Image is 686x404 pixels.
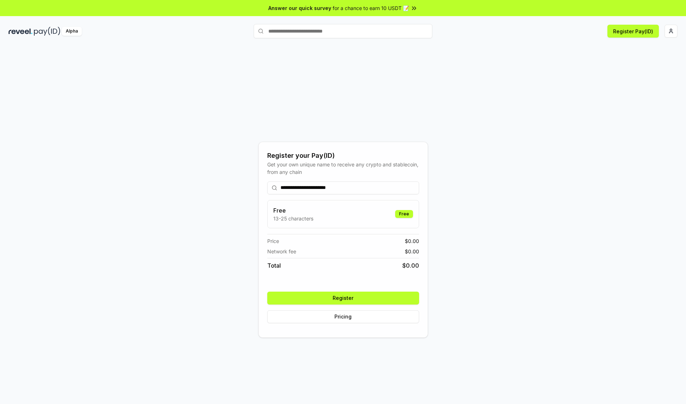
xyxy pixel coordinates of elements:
[34,27,60,36] img: pay_id
[62,27,82,36] div: Alpha
[268,4,331,12] span: Answer our quick survey
[267,310,419,323] button: Pricing
[9,27,33,36] img: reveel_dark
[267,161,419,176] div: Get your own unique name to receive any crypto and stablecoin, from any chain
[405,237,419,245] span: $ 0.00
[607,25,659,38] button: Register Pay(ID)
[267,151,419,161] div: Register your Pay(ID)
[333,4,409,12] span: for a chance to earn 10 USDT 📝
[267,248,296,255] span: Network fee
[395,210,413,218] div: Free
[267,237,279,245] span: Price
[267,292,419,305] button: Register
[273,206,313,215] h3: Free
[405,248,419,255] span: $ 0.00
[402,261,419,270] span: $ 0.00
[273,215,313,222] p: 13-25 characters
[267,261,281,270] span: Total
